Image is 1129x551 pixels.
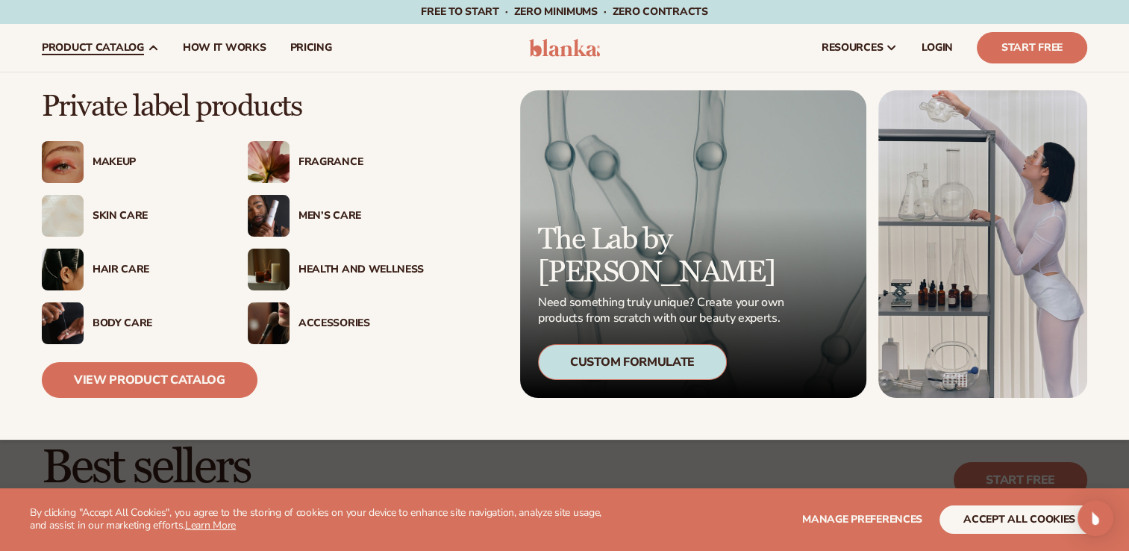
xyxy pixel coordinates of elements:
[42,249,218,290] a: Female hair pulled back with clips. Hair Care
[538,344,727,380] div: Custom Formulate
[42,90,424,123] p: Private label products
[538,295,789,326] p: Need something truly unique? Create your own products from scratch with our beauty experts.
[42,362,257,398] a: View Product Catalog
[42,302,84,344] img: Male hand applying moisturizer.
[298,210,424,222] div: Men’s Care
[42,195,218,237] a: Cream moisturizer swatch. Skin Care
[185,518,236,532] a: Learn More
[298,317,424,330] div: Accessories
[802,512,922,526] span: Manage preferences
[171,24,278,72] a: How It Works
[248,302,290,344] img: Female with makeup brush.
[298,264,424,276] div: Health And Wellness
[42,302,218,344] a: Male hand applying moisturizer. Body Care
[290,42,331,54] span: pricing
[298,156,424,169] div: Fragrance
[802,505,922,534] button: Manage preferences
[42,195,84,237] img: Cream moisturizer swatch.
[42,141,218,183] a: Female with glitter eye makeup. Makeup
[93,210,218,222] div: Skin Care
[878,90,1087,398] img: Female in lab with equipment.
[248,249,290,290] img: Candles and incense on table.
[248,249,424,290] a: Candles and incense on table. Health And Wellness
[922,42,953,54] span: LOGIN
[183,42,266,54] span: How It Works
[278,24,343,72] a: pricing
[248,195,290,237] img: Male holding moisturizer bottle.
[248,195,424,237] a: Male holding moisturizer bottle. Men’s Care
[42,249,84,290] img: Female hair pulled back with clips.
[248,141,290,183] img: Pink blooming flower.
[93,317,218,330] div: Body Care
[810,24,910,72] a: resources
[248,302,424,344] a: Female with makeup brush. Accessories
[421,4,707,19] span: Free to start · ZERO minimums · ZERO contracts
[42,141,84,183] img: Female with glitter eye makeup.
[822,42,883,54] span: resources
[977,32,1087,63] a: Start Free
[520,90,866,398] a: Microscopic product formula. The Lab by [PERSON_NAME] Need something truly unique? Create your ow...
[30,24,171,72] a: product catalog
[93,156,218,169] div: Makeup
[910,24,965,72] a: LOGIN
[538,223,789,289] p: The Lab by [PERSON_NAME]
[1078,500,1113,536] div: Open Intercom Messenger
[42,42,144,54] span: product catalog
[93,264,218,276] div: Hair Care
[248,141,424,183] a: Pink blooming flower. Fragrance
[529,39,600,57] img: logo
[939,505,1099,534] button: accept all cookies
[30,507,613,532] p: By clicking "Accept All Cookies", you agree to the storing of cookies on your device to enhance s...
